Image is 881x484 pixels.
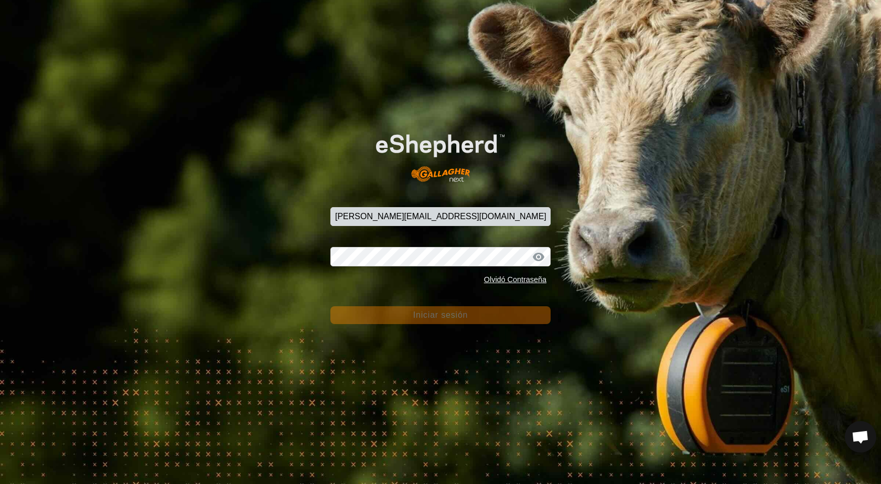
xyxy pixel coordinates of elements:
[330,306,551,324] button: Iniciar sesión
[413,310,468,319] font: Iniciar sesión
[352,116,529,191] img: Logotipo de eShepherd
[845,421,876,453] div: Chat abierto
[330,207,551,226] input: Correo Electrónico
[484,275,546,284] a: Olvidó Contraseña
